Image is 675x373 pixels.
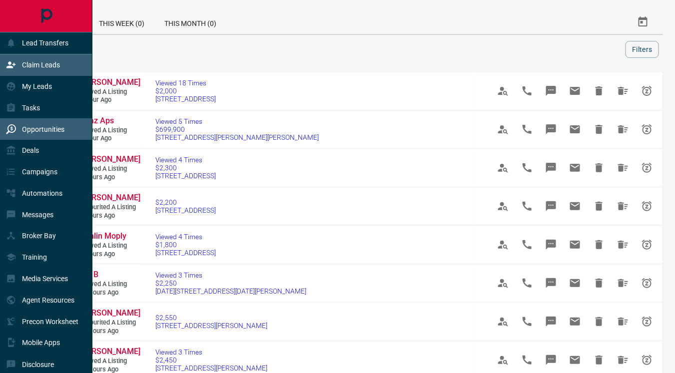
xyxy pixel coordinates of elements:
[563,348,587,372] span: Email
[631,10,655,34] button: Select Date Range
[155,172,216,180] span: [STREET_ADDRESS]
[539,310,563,334] span: Message
[155,249,216,257] span: [STREET_ADDRESS]
[563,271,587,295] span: Email
[587,117,611,141] span: Hide
[155,79,216,87] span: Viewed 18 Times
[635,348,659,372] span: Snooze
[515,79,539,103] span: Call
[89,10,154,34] div: This Week (0)
[155,133,319,141] span: [STREET_ADDRESS][PERSON_NAME][PERSON_NAME]
[80,357,140,366] span: Viewed a Listing
[635,79,659,103] span: Snooze
[155,117,319,125] span: Viewed 5 Times
[515,271,539,295] span: Call
[539,233,563,257] span: Message
[155,79,216,103] a: Viewed 18 Times$2,000[STREET_ADDRESS]
[155,156,216,180] a: Viewed 4 Times$2,300[STREET_ADDRESS]
[491,194,515,218] span: View Profile
[539,194,563,218] span: Message
[154,10,226,34] div: This Month (0)
[80,116,114,125] span: Shaz Aps
[80,126,140,135] span: Viewed a Listing
[563,310,587,334] span: Email
[155,233,216,257] a: Viewed 4 Times$1,800[STREET_ADDRESS]
[155,233,216,241] span: Viewed 4 Times
[80,203,140,212] span: Favourited a Listing
[563,117,587,141] span: Email
[155,156,216,164] span: Viewed 4 Times
[80,212,140,220] span: 3 hours ago
[626,41,659,58] button: Filters
[80,116,140,126] a: Shaz Aps
[155,356,267,364] span: $2,450
[563,233,587,257] span: Email
[491,233,515,257] span: View Profile
[155,314,267,322] span: $2,550
[539,117,563,141] span: Message
[635,271,659,295] span: Snooze
[587,156,611,180] span: Hide
[515,194,539,218] span: Call
[635,310,659,334] span: Snooze
[635,233,659,257] span: Snooze
[80,347,140,357] a: [PERSON_NAME]
[611,194,635,218] span: Hide All from Odette Velasquez
[80,242,140,250] span: Viewed a Listing
[491,117,515,141] span: View Profile
[80,289,140,297] span: 17 hours ago
[611,79,635,103] span: Hide All from Logan Pedlar
[80,154,140,164] span: [PERSON_NAME]
[491,271,515,295] span: View Profile
[80,280,140,289] span: Viewed a Listing
[515,117,539,141] span: Call
[587,194,611,218] span: Hide
[80,77,140,87] span: [PERSON_NAME]
[155,271,306,279] span: Viewed 3 Times
[587,233,611,257] span: Hide
[80,96,140,104] span: 1 hour ago
[80,327,140,336] span: 21 hours ago
[80,270,140,280] a: Utk B
[611,156,635,180] span: Hide All from Odette Velasquez
[155,206,216,214] span: [STREET_ADDRESS]
[80,231,140,242] a: Cenlin Moply
[491,79,515,103] span: View Profile
[80,134,140,143] span: 1 hour ago
[491,156,515,180] span: View Profile
[80,250,140,259] span: 5 hours ago
[587,310,611,334] span: Hide
[155,164,216,172] span: $2,300
[80,88,140,96] span: Viewed a Listing
[515,310,539,334] span: Call
[563,194,587,218] span: Email
[155,287,306,295] span: [DATE][STREET_ADDRESS][DATE][PERSON_NAME]
[80,347,140,356] span: [PERSON_NAME]
[491,310,515,334] span: View Profile
[515,348,539,372] span: Call
[155,322,267,330] span: [STREET_ADDRESS][PERSON_NAME]
[587,271,611,295] span: Hide
[635,194,659,218] span: Snooze
[635,156,659,180] span: Snooze
[611,348,635,372] span: Hide All from Ivan Yanes
[155,279,306,287] span: $2,250
[515,233,539,257] span: Call
[155,125,319,133] span: $699,900
[155,241,216,249] span: $1,800
[515,156,539,180] span: Call
[80,165,140,173] span: Viewed a Listing
[587,348,611,372] span: Hide
[539,271,563,295] span: Message
[539,79,563,103] span: Message
[587,79,611,103] span: Hide
[611,271,635,295] span: Hide All from Utk B
[563,79,587,103] span: Email
[80,193,140,203] a: [PERSON_NAME]
[611,117,635,141] span: Hide All from Shaz Aps
[80,154,140,165] a: [PERSON_NAME]
[155,348,267,372] a: Viewed 3 Times$2,450[STREET_ADDRESS][PERSON_NAME]
[80,173,140,182] span: 3 hours ago
[611,310,635,334] span: Hide All from Ivan Yanes
[155,364,267,372] span: [STREET_ADDRESS][PERSON_NAME]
